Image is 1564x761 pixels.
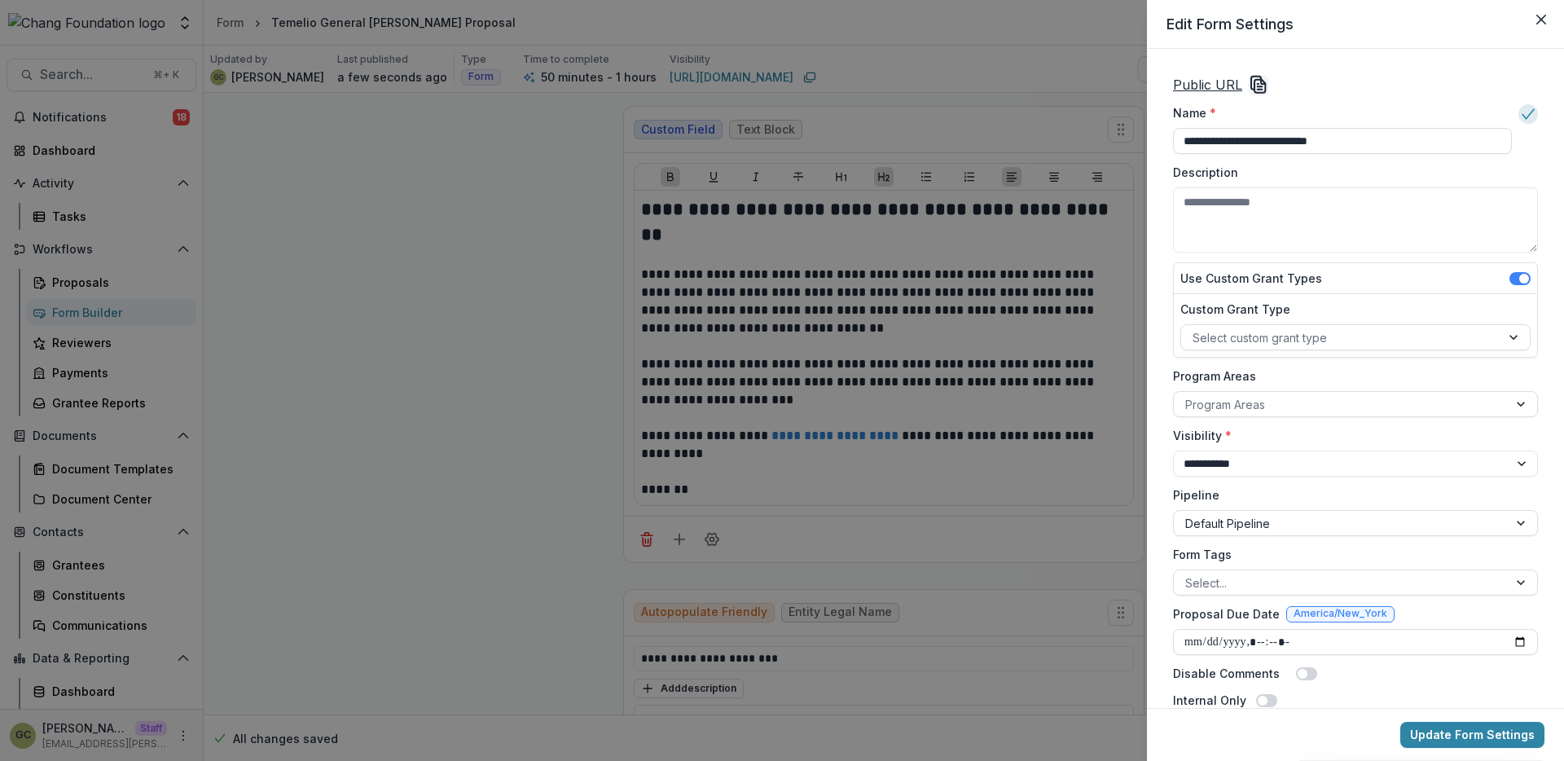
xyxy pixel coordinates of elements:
[1173,665,1280,682] label: Disable Comments
[1294,608,1387,619] span: America/New_York
[1180,301,1521,318] label: Custom Grant Type
[1173,104,1502,121] label: Name
[1400,722,1544,748] button: Update Form Settings
[1173,75,1242,95] a: Public URL
[1173,692,1246,709] label: Internal Only
[1173,486,1528,504] label: Pipeline
[1173,427,1528,444] label: Visibility
[1173,164,1528,181] label: Description
[1528,7,1554,33] button: Close
[1173,546,1528,563] label: Form Tags
[1249,75,1268,95] svg: Copy Link
[1173,367,1528,385] label: Program Areas
[1173,77,1242,93] u: Public URL
[1173,605,1280,622] label: Proposal Due Date
[1180,270,1322,287] label: Use Custom Grant Types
